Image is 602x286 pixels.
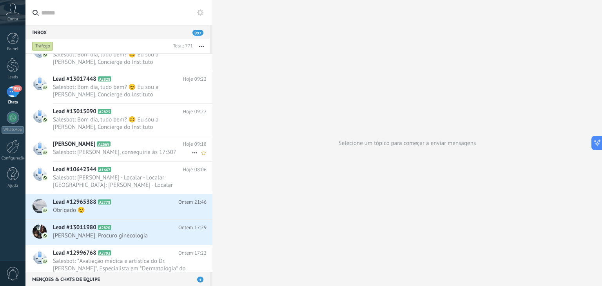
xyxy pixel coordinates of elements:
a: Lead #13017448 A2828 Hoje 09:22 Salesbot: Bom dia, tudo bem? 😊 Eu sou a [PERSON_NAME], Concierge ... [25,71,212,103]
a: Lead #12996768 A2793 Ontem 17:22 Salesbot: *Avaliação médica e artística do Dr. [PERSON_NAME]*, E... [25,245,212,277]
span: Salesbot: *Avaliação médica e artística do Dr. [PERSON_NAME]*, Especialista em *Dermatologia* do ... [53,257,192,272]
span: Lead #13017448 [53,75,96,83]
span: A1667 [98,167,112,172]
span: A2825 [98,109,112,114]
div: WhatsApp [2,126,24,134]
span: Ontem 17:22 [178,249,207,257]
span: Salesbot: Bom dia, tudo bem? 😊 Eu sou a [PERSON_NAME], Concierge do Instituto [PERSON_NAME] e seg... [53,51,192,66]
span: 997 [192,30,203,36]
a: Lead #13015090 A2825 Hoje 09:22 Salesbot: Bom dia, tudo bem? 😊 Eu sou a [PERSON_NAME], Concierge ... [25,104,212,136]
div: Menções & Chats de equipe [25,272,210,286]
img: com.amocrm.amocrmwa.svg [42,150,48,155]
div: Inbox [25,25,210,39]
span: Ontem 17:29 [178,224,207,232]
div: Total: 771 [170,42,193,50]
span: A2820 [98,225,112,230]
span: Lead #10642344 [53,166,96,174]
a: Lead #13011980 A2820 Ontem 17:29 [PERSON_NAME]: Procuro ginecologia [25,220,212,245]
span: Lead #12965388 [53,198,96,206]
img: com.amocrm.amocrmwa.svg [42,117,48,123]
span: Salesbot: Bom dia, tudo bem? 😊 Eu sou a [PERSON_NAME], Concierge do Instituto [PERSON_NAME] e seg... [53,116,192,131]
span: Salesbot: [PERSON_NAME], conseguiria às 17:30? [53,148,192,156]
span: [PERSON_NAME]: Procuro ginecologia [53,232,192,239]
span: Hoje 09:22 [183,75,207,83]
span: Hoje 08:06 [183,166,207,174]
img: com.amocrm.amocrmwa.svg [42,208,48,213]
div: Chats [2,100,24,105]
a: Lead #10642344 A1667 Hoje 08:06 Salesbot: [PERSON_NAME] - Localar - Localar [GEOGRAPHIC_DATA]: [P... [25,162,212,194]
img: com.amocrm.amocrmwa.svg [42,52,48,58]
div: Painel [2,47,24,52]
div: Ajuda [2,183,24,188]
span: Hoje 09:22 [183,108,207,116]
span: [PERSON_NAME] [53,140,95,148]
button: Mais [193,39,210,53]
img: com.amocrm.amocrmwa.svg [42,233,48,239]
img: com.amocrm.amocrmwa.svg [42,175,48,181]
span: A2569 [97,141,111,147]
img: com.amocrm.amocrmwa.svg [42,85,48,90]
a: Lead #12965388 A2778 Ontem 21:46 Obrigado ☺️ [25,194,212,219]
span: A2778 [98,199,112,205]
span: Hoje 09:18 [183,140,207,148]
span: Lead #13011980 [53,224,96,232]
div: Tráfego [32,42,53,51]
a: Salesbot: Bom dia, tudo bem? 😊 Eu sou a [PERSON_NAME], Concierge do Instituto [PERSON_NAME] e seg... [25,39,212,71]
a: [PERSON_NAME] A2569 Hoje 09:18 Salesbot: [PERSON_NAME], conseguiria às 17:30? [25,136,212,161]
span: Lead #13015090 [53,108,96,116]
div: Leads [2,75,24,80]
span: Ontem 21:46 [178,198,207,206]
span: Salesbot: Bom dia, tudo bem? 😊 Eu sou a [PERSON_NAME], Concierge do Instituto [PERSON_NAME] e seg... [53,83,192,98]
span: A2828 [98,76,112,81]
span: Salesbot: [PERSON_NAME] - Localar - Localar [GEOGRAPHIC_DATA]: [PERSON_NAME] - Localar Sobrenome:... [53,174,192,189]
img: com.amocrm.amocrmwa.svg [42,259,48,264]
span: 998 [13,85,22,92]
span: 1 [197,277,203,282]
span: Conta [7,17,18,22]
div: Configurações [2,156,24,161]
span: A2793 [98,250,112,255]
span: Lead #12996768 [53,249,96,257]
span: Obrigado ☺️ [53,206,192,214]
